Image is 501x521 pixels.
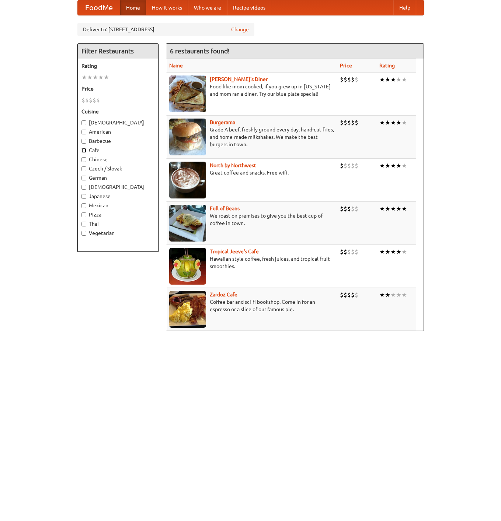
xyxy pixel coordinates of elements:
[347,291,351,299] li: $
[81,108,154,115] h5: Cuisine
[390,75,396,84] li: ★
[396,248,401,256] li: ★
[385,119,390,127] li: ★
[81,194,86,199] input: Japanese
[210,119,235,125] a: Burgerama
[396,75,401,84] li: ★
[355,75,358,84] li: $
[169,212,334,227] p: We roast on premises to give you the best cup of coffee in town.
[401,248,407,256] li: ★
[351,248,355,256] li: $
[340,75,344,84] li: $
[81,73,87,81] li: ★
[81,176,86,180] input: German
[169,205,206,242] img: beans.jpg
[210,162,256,168] a: North by Northwest
[393,0,416,15] a: Help
[347,248,351,256] li: $
[89,96,93,104] li: $
[169,248,206,285] img: jeeves.jpg
[355,291,358,299] li: $
[81,120,86,125] input: [DEMOGRAPHIC_DATA]
[98,73,104,81] li: ★
[81,183,154,191] label: [DEMOGRAPHIC_DATA]
[188,0,227,15] a: Who we are
[210,249,259,254] b: Tropical Jeeve's Cafe
[396,291,401,299] li: ★
[78,0,120,15] a: FoodMe
[390,248,396,256] li: ★
[81,185,86,190] input: [DEMOGRAPHIC_DATA]
[379,291,385,299] li: ★
[81,130,86,134] input: American
[390,291,396,299] li: ★
[347,162,351,170] li: $
[344,291,347,299] li: $
[81,137,154,145] label: Barbecue
[340,248,344,256] li: $
[85,96,89,104] li: $
[355,162,358,170] li: $
[344,75,347,84] li: $
[146,0,188,15] a: How it works
[355,205,358,213] li: $
[81,231,86,236] input: Vegetarian
[401,205,407,213] li: ★
[340,291,344,299] li: $
[351,162,355,170] li: $
[344,119,347,127] li: $
[344,205,347,213] li: $
[351,205,355,213] li: $
[390,119,396,127] li: ★
[385,205,390,213] li: ★
[81,174,154,182] label: German
[81,165,154,172] label: Czech / Slovak
[401,162,407,170] li: ★
[396,205,401,213] li: ★
[385,75,390,84] li: ★
[81,157,86,162] input: Chinese
[344,162,347,170] li: $
[379,162,385,170] li: ★
[396,162,401,170] li: ★
[169,291,206,328] img: zardoz.jpg
[169,83,334,98] p: Food like mom cooked, if you grew up in [US_STATE] and mom ran a diner. Try our blue plate special!
[347,205,351,213] li: $
[81,220,154,228] label: Thai
[351,119,355,127] li: $
[340,119,344,127] li: $
[390,205,396,213] li: ★
[81,147,154,154] label: Cafe
[81,229,154,237] label: Vegetarian
[210,205,240,211] a: Full of Beans
[385,162,390,170] li: ★
[227,0,271,15] a: Recipe videos
[169,63,183,68] a: Name
[81,156,154,163] label: Chinese
[87,73,93,81] li: ★
[81,211,154,218] label: Pizza
[81,62,154,70] h5: Rating
[210,76,268,82] a: [PERSON_NAME]'s Diner
[355,248,358,256] li: $
[379,119,385,127] li: ★
[81,166,86,171] input: Czech / Slovak
[81,128,154,135] label: American
[401,75,407,84] li: ★
[170,47,230,54] ng-pluralize: 6 restaurants found!
[390,162,396,170] li: ★
[81,139,86,144] input: Barbecue
[401,119,407,127] li: ★
[77,23,254,36] div: Deliver to: [STREET_ADDRESS]
[169,126,334,148] p: Grade A beef, freshly ground every day, hand-cut fries, and home-made milkshakes. We make the bes...
[104,73,109,81] li: ★
[120,0,146,15] a: Home
[169,298,334,313] p: Coffee bar and sci-fi bookshop. Come in for an espresso or a slice of our famous pie.
[231,26,249,33] a: Change
[81,148,86,153] input: Cafe
[78,44,158,59] h4: Filter Restaurants
[347,75,351,84] li: $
